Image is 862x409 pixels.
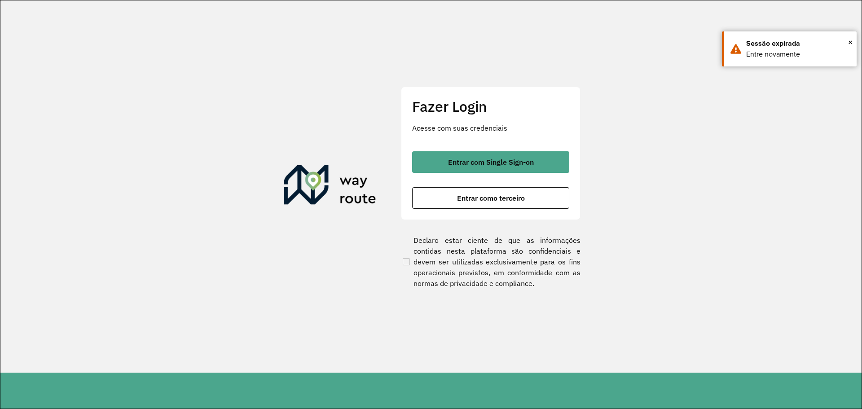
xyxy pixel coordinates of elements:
button: button [412,187,569,209]
div: Entre novamente [746,49,850,60]
span: Entrar como terceiro [457,194,525,202]
p: Acesse com suas credenciais [412,123,569,133]
span: × [848,35,853,49]
span: Entrar com Single Sign-on [448,158,534,166]
label: Declaro estar ciente de que as informações contidas nesta plataforma são confidenciais e devem se... [401,235,581,289]
div: Sessão expirada [746,38,850,49]
img: Roteirizador AmbevTech [284,165,376,208]
button: button [412,151,569,173]
button: Close [848,35,853,49]
h2: Fazer Login [412,98,569,115]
